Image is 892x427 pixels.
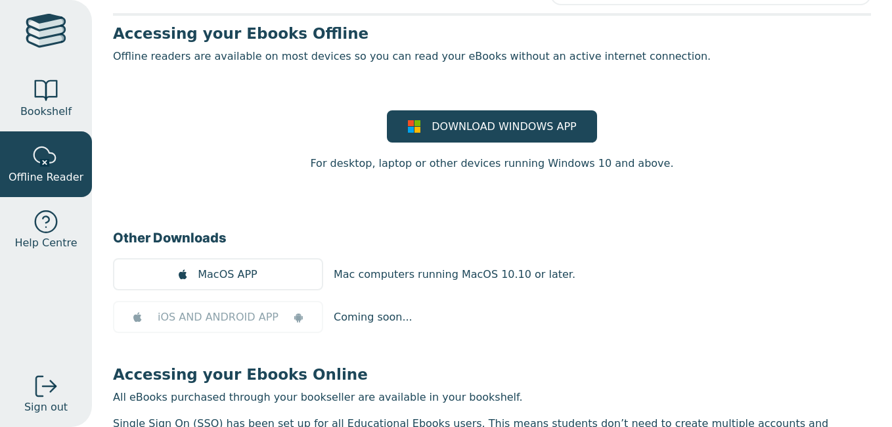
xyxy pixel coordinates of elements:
[113,228,871,248] h3: Other Downloads
[113,390,871,405] p: All eBooks purchased through your bookseller are available in your bookshelf.
[20,104,72,120] span: Bookshelf
[198,267,257,282] span: MacOS APP
[158,309,279,325] span: iOS AND ANDROID APP
[24,399,68,415] span: Sign out
[113,49,871,64] p: Offline readers are available on most devices so you can read your eBooks without an active inter...
[9,169,83,185] span: Offline Reader
[113,258,323,290] a: MacOS APP
[14,235,77,251] span: Help Centre
[432,119,576,135] span: DOWNLOAD WINDOWS APP
[113,24,871,43] h3: Accessing your Ebooks Offline
[334,267,575,282] p: Mac computers running MacOS 10.10 or later.
[334,309,413,325] p: Coming soon...
[387,110,597,143] a: DOWNLOAD WINDOWS APP
[113,365,871,384] h3: Accessing your Ebooks Online
[310,156,673,171] p: For desktop, laptop or other devices running Windows 10 and above.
